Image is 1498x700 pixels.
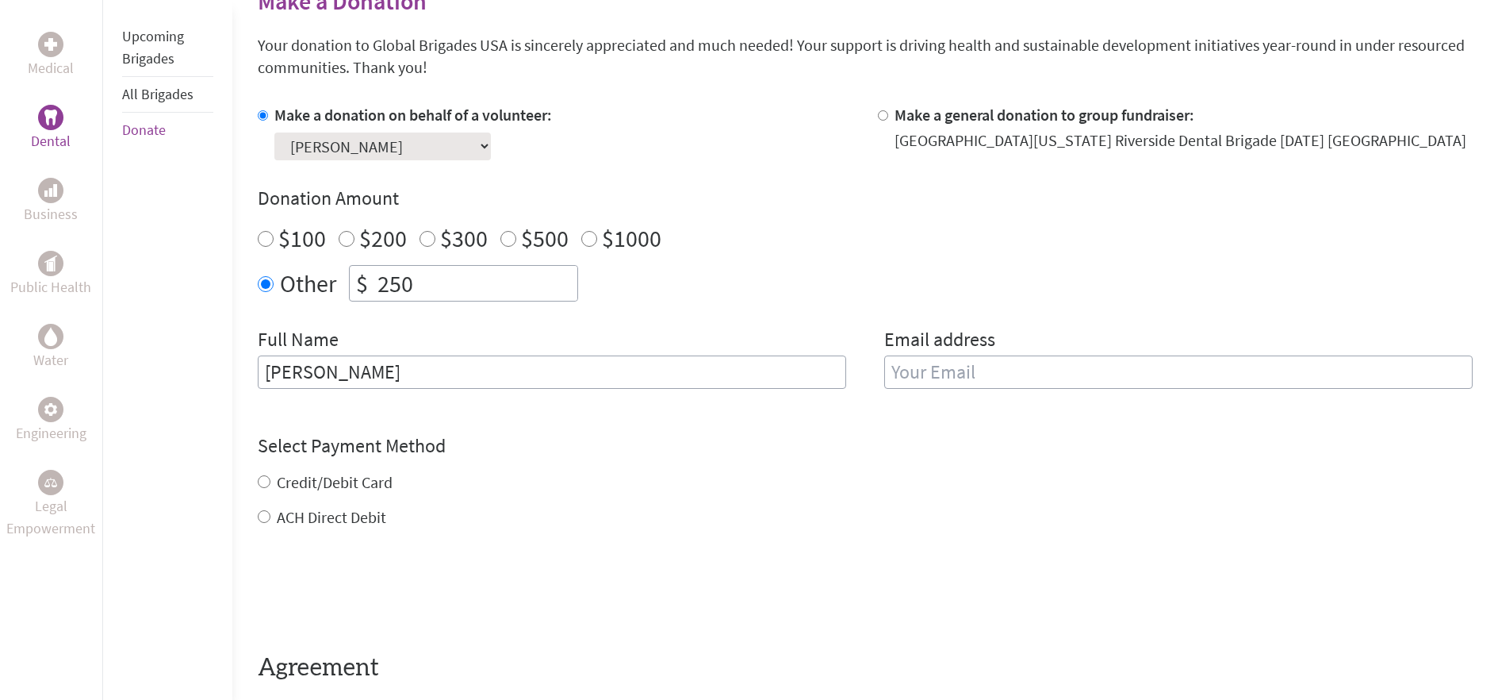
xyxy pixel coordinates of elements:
p: Medical [28,57,74,79]
input: Enter Amount [374,266,577,301]
label: $300 [440,223,488,253]
div: Water [38,324,63,349]
a: EngineeringEngineering [16,397,86,444]
h4: Agreement [258,654,1473,683]
p: Public Health [10,276,91,298]
a: Donate [122,121,166,139]
div: Public Health [38,251,63,276]
a: WaterWater [33,324,68,371]
label: Make a donation on behalf of a volunteer: [274,105,552,125]
input: Enter Full Name [258,356,846,389]
div: Business [38,178,63,203]
a: Legal EmpowermentLegal Empowerment [3,470,99,540]
img: Business [44,184,57,197]
label: $1000 [602,223,661,253]
a: Upcoming Brigades [122,27,184,67]
a: BusinessBusiness [24,178,78,225]
div: [GEOGRAPHIC_DATA][US_STATE] Riverside Dental Brigade [DATE] [GEOGRAPHIC_DATA] [895,129,1466,152]
p: Your donation to Global Brigades USA is sincerely appreciated and much needed! Your support is dr... [258,34,1473,79]
p: Legal Empowerment [3,495,99,540]
p: Dental [31,130,71,152]
label: ACH Direct Debit [277,507,386,527]
a: MedicalMedical [28,32,74,79]
input: Your Email [884,356,1473,389]
div: Dental [38,105,63,130]
li: Upcoming Brigades [122,19,214,77]
img: Public Health [44,256,57,271]
label: Credit/Debit Card [277,472,393,492]
img: Medical [44,38,57,51]
li: Donate [122,113,214,148]
label: Email address [884,327,995,356]
img: Dental [44,110,57,125]
a: All Brigades [122,85,193,103]
img: Water [44,327,57,345]
div: Legal Empowerment [38,470,63,495]
img: Engineering [44,403,57,416]
p: Business [24,203,78,225]
iframe: reCAPTCHA [258,560,499,622]
p: Water [33,349,68,371]
li: All Brigades [122,77,214,113]
h4: Select Payment Method [258,433,1473,459]
a: Public HealthPublic Health [10,251,91,298]
label: Make a general donation to group fundraiser: [895,105,1194,125]
img: Legal Empowerment [44,478,57,487]
a: DentalDental [31,105,71,152]
div: Engineering [38,397,63,422]
label: $100 [278,223,326,253]
label: Full Name [258,327,339,356]
div: Medical [38,32,63,57]
h4: Donation Amount [258,186,1473,211]
label: Other [280,265,336,302]
p: Engineering [16,422,86,444]
label: $200 [359,223,407,253]
div: $ [350,266,374,301]
label: $500 [521,223,569,253]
